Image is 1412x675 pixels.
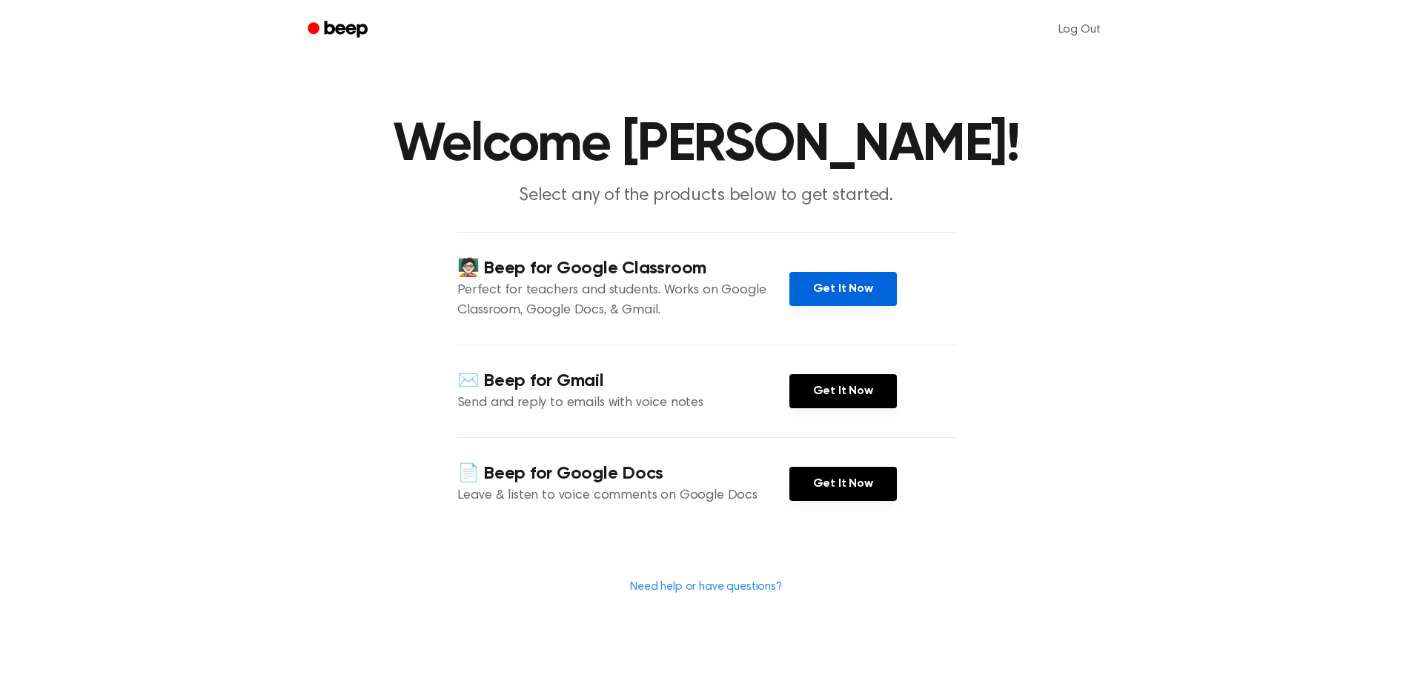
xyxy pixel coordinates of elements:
a: Log Out [1044,12,1116,47]
p: Perfect for teachers and students. Works on Google Classroom, Google Docs, & Gmail. [457,281,789,321]
p: Select any of the products below to get started. [422,184,991,208]
a: Get It Now [789,272,897,306]
p: Leave & listen to voice comments on Google Docs [457,486,789,506]
a: Beep [297,16,381,44]
a: Get It Now [789,467,897,501]
h4: 📄 Beep for Google Docs [457,462,789,486]
h4: ✉️ Beep for Gmail [457,369,789,393]
p: Send and reply to emails with voice notes [457,393,789,413]
a: Need help or have questions? [630,581,782,593]
h1: Welcome [PERSON_NAME]! [327,119,1086,172]
h4: 🧑🏻‍🏫 Beep for Google Classroom [457,256,789,281]
a: Get It Now [789,374,897,408]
